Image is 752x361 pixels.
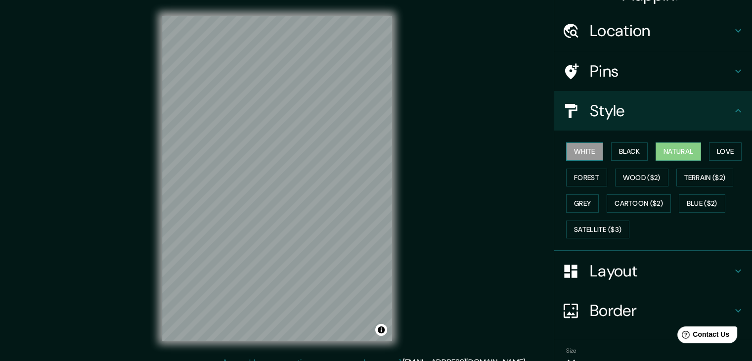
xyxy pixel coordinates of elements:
div: Location [554,11,752,50]
button: Terrain ($2) [676,169,734,187]
button: Toggle attribution [375,324,387,336]
div: Layout [554,251,752,291]
div: Style [554,91,752,131]
canvas: Map [162,16,392,341]
button: Wood ($2) [615,169,668,187]
h4: Border [590,301,732,320]
div: Border [554,291,752,330]
button: Black [611,142,648,161]
div: Pins [554,51,752,91]
button: Love [709,142,742,161]
button: Grey [566,194,599,213]
h4: Layout [590,261,732,281]
label: Size [566,347,576,355]
button: Forest [566,169,607,187]
button: Cartoon ($2) [607,194,671,213]
button: Natural [656,142,701,161]
iframe: Help widget launcher [664,322,741,350]
button: Blue ($2) [679,194,725,213]
h4: Pins [590,61,732,81]
button: Satellite ($3) [566,221,629,239]
button: White [566,142,603,161]
h4: Style [590,101,732,121]
h4: Location [590,21,732,41]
